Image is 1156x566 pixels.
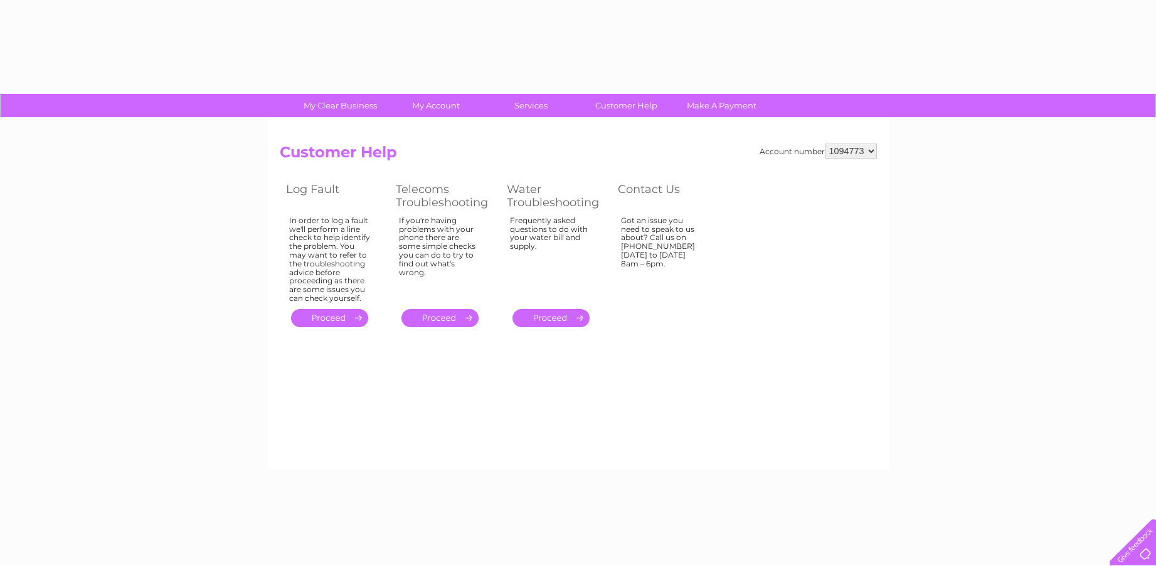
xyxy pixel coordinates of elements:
[512,309,590,327] a: .
[390,179,501,212] th: Telecoms Troubleshooting
[280,179,390,212] th: Log Fault
[280,144,877,167] h2: Customer Help
[670,94,773,117] a: Make A Payment
[399,216,482,298] div: If you're having problems with your phone there are some simple checks you can do to try to find ...
[289,216,371,303] div: In order to log a fault we'll perform a line check to help identify the problem. You may want to ...
[760,144,877,159] div: Account number
[621,216,703,298] div: Got an issue you need to speak to us about? Call us on [PHONE_NUMBER] [DATE] to [DATE] 8am – 6pm.
[501,179,612,212] th: Water Troubleshooting
[289,94,392,117] a: My Clear Business
[612,179,721,212] th: Contact Us
[291,309,368,327] a: .
[401,309,479,327] a: .
[575,94,678,117] a: Customer Help
[510,216,593,298] div: Frequently asked questions to do with your water bill and supply.
[479,94,583,117] a: Services
[384,94,487,117] a: My Account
